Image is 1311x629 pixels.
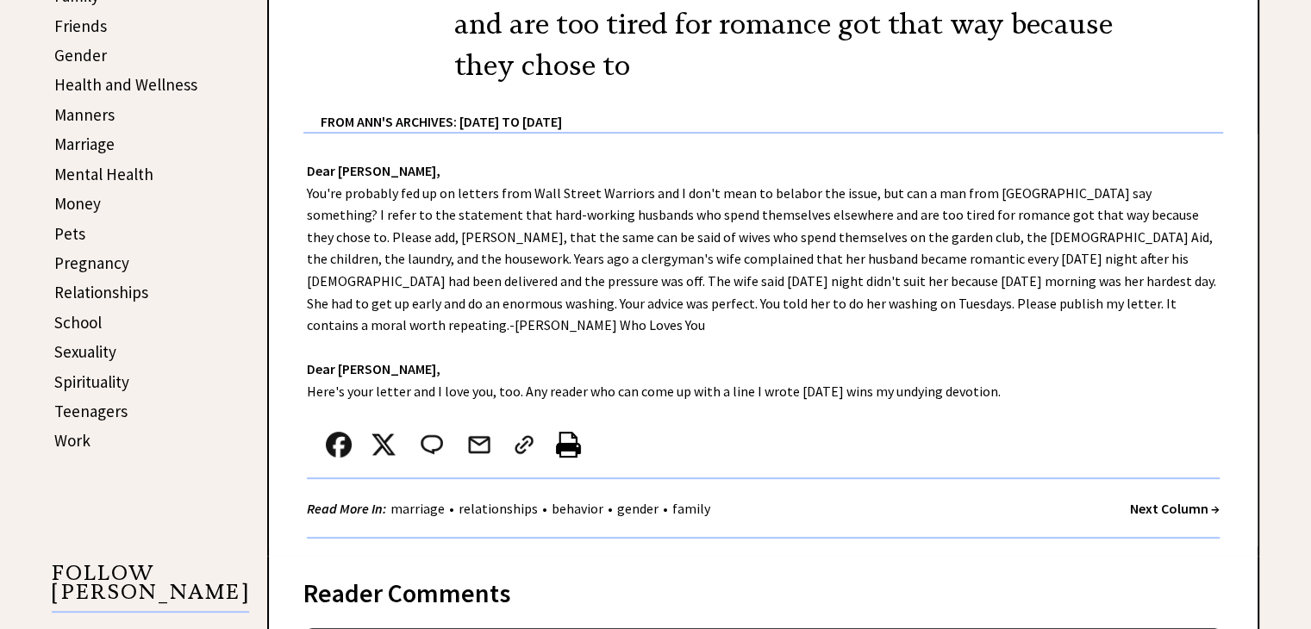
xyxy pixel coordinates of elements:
[613,500,663,517] a: gender
[307,360,440,377] strong: Dear [PERSON_NAME],
[54,401,128,421] a: Teenagers
[54,341,116,362] a: Sexuality
[466,432,492,458] img: mail.png
[54,430,91,451] a: Work
[52,564,249,613] p: FOLLOW [PERSON_NAME]
[54,371,129,392] a: Spirituality
[307,162,440,179] strong: Dear [PERSON_NAME],
[371,432,396,458] img: x_small.png
[54,74,197,95] a: Health and Wellness
[269,134,1258,556] div: You're probably fed up on letters from Wall Street Warriors and I don't mean to belabor the issue...
[547,500,608,517] a: behavior
[54,104,115,125] a: Manners
[556,432,581,458] img: printer%20icon.png
[54,282,148,302] a: Relationships
[54,193,101,214] a: Money
[321,86,1223,132] div: From Ann's Archives: [DATE] to [DATE]
[668,500,715,517] a: family
[54,312,102,333] a: School
[54,164,153,184] a: Mental Health
[54,134,115,154] a: Marriage
[386,500,449,517] a: marriage
[1130,500,1220,517] a: Next Column →
[54,16,107,36] a: Friends
[307,500,386,517] strong: Read More In:
[326,432,352,458] img: facebook.png
[303,575,1223,602] div: Reader Comments
[454,500,542,517] a: relationships
[54,223,85,244] a: Pets
[54,45,107,65] a: Gender
[307,498,715,520] div: • • • •
[511,432,537,458] img: link_02.png
[54,252,129,273] a: Pregnancy
[417,432,446,458] img: message_round%202.png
